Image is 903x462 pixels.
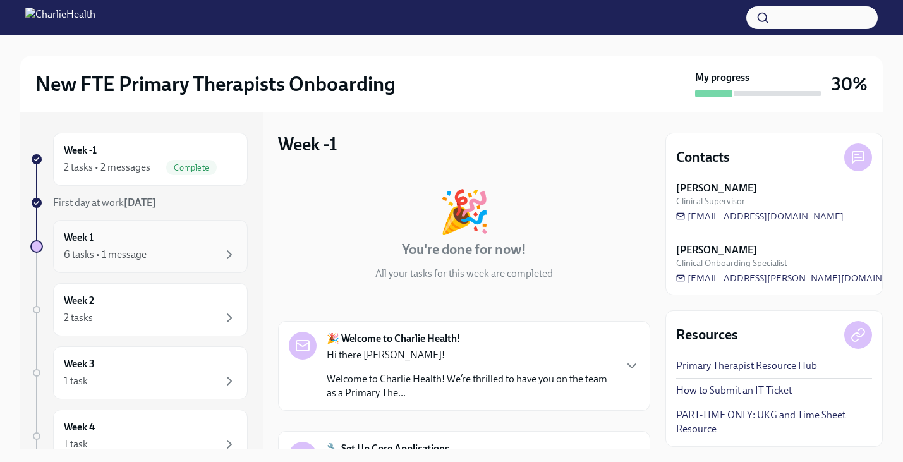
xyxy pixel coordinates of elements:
[64,357,95,371] h6: Week 3
[64,437,88,451] div: 1 task
[30,283,248,336] a: Week 22 tasks
[25,8,95,28] img: CharlieHealth
[64,311,93,325] div: 2 tasks
[278,133,337,155] h3: Week -1
[676,408,872,436] a: PART-TIME ONLY: UKG and Time Sheet Resource
[676,243,757,257] strong: [PERSON_NAME]
[439,191,490,233] div: 🎉
[676,384,792,398] a: How to Submit an IT Ticket
[676,210,844,222] a: [EMAIL_ADDRESS][DOMAIN_NAME]
[327,332,461,346] strong: 🎉 Welcome to Charlie Health!
[64,231,94,245] h6: Week 1
[327,442,449,456] strong: 🔧 Set Up Core Applications
[53,197,156,209] span: First day at work
[402,240,526,259] h4: You're done for now!
[676,195,745,207] span: Clinical Supervisor
[35,71,396,97] h2: New FTE Primary Therapists Onboarding
[676,325,738,344] h4: Resources
[64,143,97,157] h6: Week -1
[327,372,614,400] p: Welcome to Charlie Health! We’re thrilled to have you on the team as a Primary The...
[327,348,614,362] p: Hi there [PERSON_NAME]!
[375,267,553,281] p: All your tasks for this week are completed
[64,161,150,174] div: 2 tasks • 2 messages
[64,248,147,262] div: 6 tasks • 1 message
[64,420,95,434] h6: Week 4
[30,220,248,273] a: Week 16 tasks • 1 message
[832,73,868,95] h3: 30%
[124,197,156,209] strong: [DATE]
[30,346,248,399] a: Week 31 task
[676,181,757,195] strong: [PERSON_NAME]
[676,359,817,373] a: Primary Therapist Resource Hub
[64,294,94,308] h6: Week 2
[166,163,217,173] span: Complete
[676,257,787,269] span: Clinical Onboarding Specialist
[30,196,248,210] a: First day at work[DATE]
[695,71,749,85] strong: My progress
[64,374,88,388] div: 1 task
[30,133,248,186] a: Week -12 tasks • 2 messagesComplete
[676,148,730,167] h4: Contacts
